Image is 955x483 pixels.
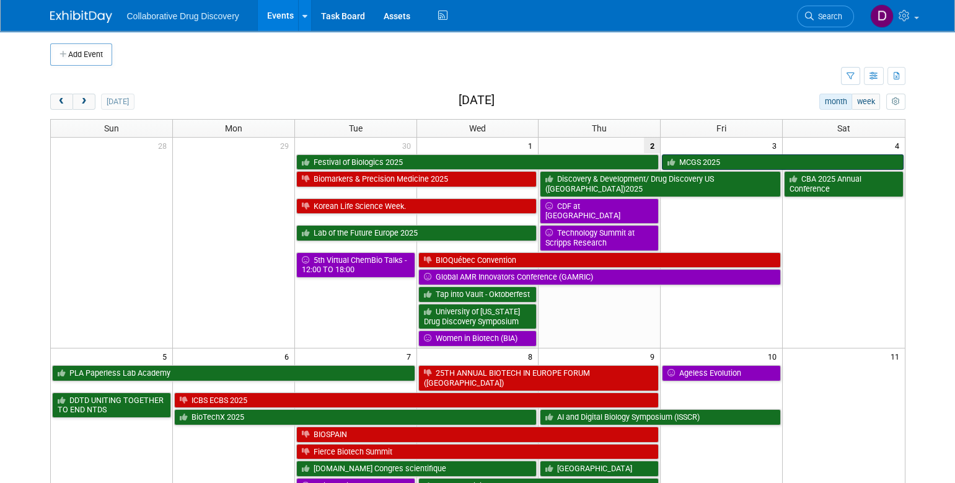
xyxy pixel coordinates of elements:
[50,11,112,23] img: ExhibitDay
[52,365,415,381] a: PLA Paperless Lab Academy
[296,171,537,187] a: Biomarkers & Precision Medicine 2025
[279,138,294,153] span: 29
[401,138,416,153] span: 30
[174,392,659,409] a: ICBS ECBS 2025
[418,365,659,391] a: 25TH ANNUAL BIOTECH IN EUROPE FORUM ([GEOGRAPHIC_DATA])
[771,138,782,153] span: 3
[296,444,659,460] a: Fierce Biotech Summit
[662,365,781,381] a: Ageless Evolution
[161,348,172,364] span: 5
[52,392,171,418] a: DDTD UNITING TOGETHER TO END NTDS
[418,252,781,268] a: BIOQuébec Convention
[296,461,537,477] a: [DOMAIN_NAME] Congres scientifique
[349,123,363,133] span: Tue
[540,409,781,425] a: AI and Digital Biology Symposium (ISSCR)
[418,269,781,285] a: Global AMR Innovators Conference (GAMRIC)
[225,123,242,133] span: Mon
[527,348,538,364] span: 8
[101,94,134,110] button: [DATE]
[814,12,842,21] span: Search
[886,94,905,110] button: myCustomButton
[870,4,894,28] img: Daniel Castro
[296,252,415,278] a: 5th Virtual ChemBio Talks - 12:00 TO 18:00
[174,409,537,425] a: BioTechX 2025
[50,94,73,110] button: prev
[797,6,854,27] a: Search
[716,123,726,133] span: Fri
[540,171,781,197] a: Discovery & Development/ Drug Discovery US ([GEOGRAPHIC_DATA])2025
[418,330,537,347] a: Women in Biotech (BIA)
[889,348,905,364] span: 11
[540,461,659,477] a: [GEOGRAPHIC_DATA]
[649,348,660,364] span: 9
[852,94,880,110] button: week
[127,11,239,21] span: Collaborative Drug Discovery
[296,198,537,215] a: Korean Life Science Week.
[837,123,850,133] span: Sat
[892,98,900,106] i: Personalize Calendar
[405,348,416,364] span: 7
[296,154,659,171] a: Festival of Biologics 2025
[296,427,659,443] a: BIOSPAIN
[784,171,903,197] a: CBA 2025 Annual Conference
[894,138,905,153] span: 4
[104,123,119,133] span: Sun
[540,225,659,250] a: Technology Summit at Scripps Research
[157,138,172,153] span: 28
[527,138,538,153] span: 1
[662,154,903,171] a: MCGS 2025
[459,94,495,107] h2: [DATE]
[418,304,537,329] a: University of [US_STATE] Drug Discovery Symposium
[283,348,294,364] span: 6
[73,94,95,110] button: next
[296,225,537,241] a: Lab of the Future Europe 2025
[418,286,537,303] a: Tap into Vault - Oktoberfest
[469,123,486,133] span: Wed
[50,43,112,66] button: Add Event
[767,348,782,364] span: 10
[644,138,660,153] span: 2
[540,198,659,224] a: CDF at [GEOGRAPHIC_DATA]
[819,94,852,110] button: month
[592,123,607,133] span: Thu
